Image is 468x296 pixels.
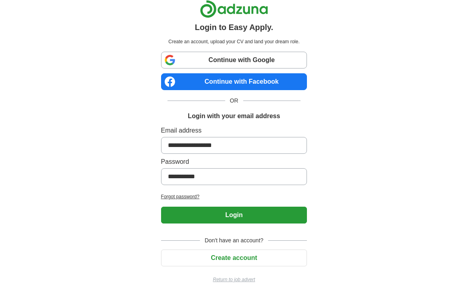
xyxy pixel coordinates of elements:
a: Forgot password? [161,193,307,200]
button: Create account [161,250,307,266]
a: Return to job advert [161,276,307,283]
label: Email address [161,126,307,135]
span: Don't have an account? [200,236,268,245]
p: Create an account, upload your CV and land your dream role. [163,38,306,45]
span: OR [225,97,243,105]
a: Create account [161,254,307,261]
label: Password [161,157,307,167]
button: Login [161,207,307,224]
h1: Login with your email address [188,111,280,121]
a: Continue with Google [161,52,307,68]
h1: Login to Easy Apply. [195,21,273,33]
a: Continue with Facebook [161,73,307,90]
